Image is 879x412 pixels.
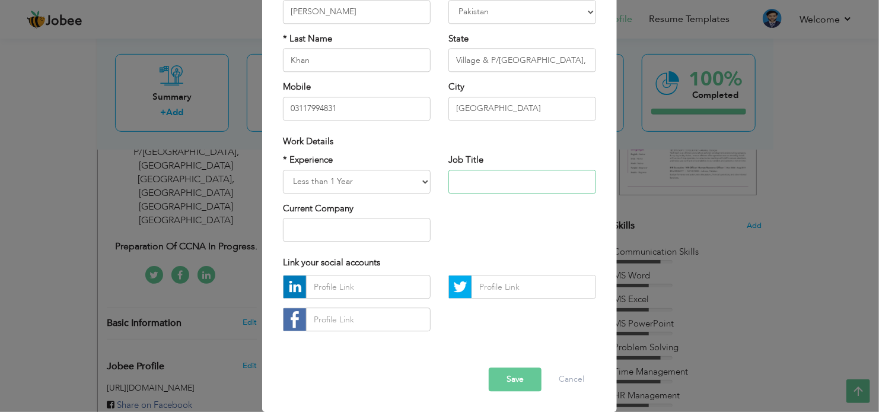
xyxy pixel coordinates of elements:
[283,33,332,45] label: * Last Name
[448,154,483,167] label: Job Title
[547,368,596,392] button: Cancel
[449,276,472,299] img: Twitter
[306,275,431,299] input: Profile Link
[283,135,333,147] span: Work Details
[306,308,431,332] input: Profile Link
[284,309,306,331] img: facebook
[472,275,596,299] input: Profile Link
[448,81,464,94] label: City
[283,202,353,215] label: Current Company
[489,368,542,392] button: Save
[284,276,306,299] img: linkedin
[283,256,380,268] span: Link your social accounts
[283,81,311,94] label: Mobile
[448,33,469,45] label: State
[283,154,333,167] label: * Experience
